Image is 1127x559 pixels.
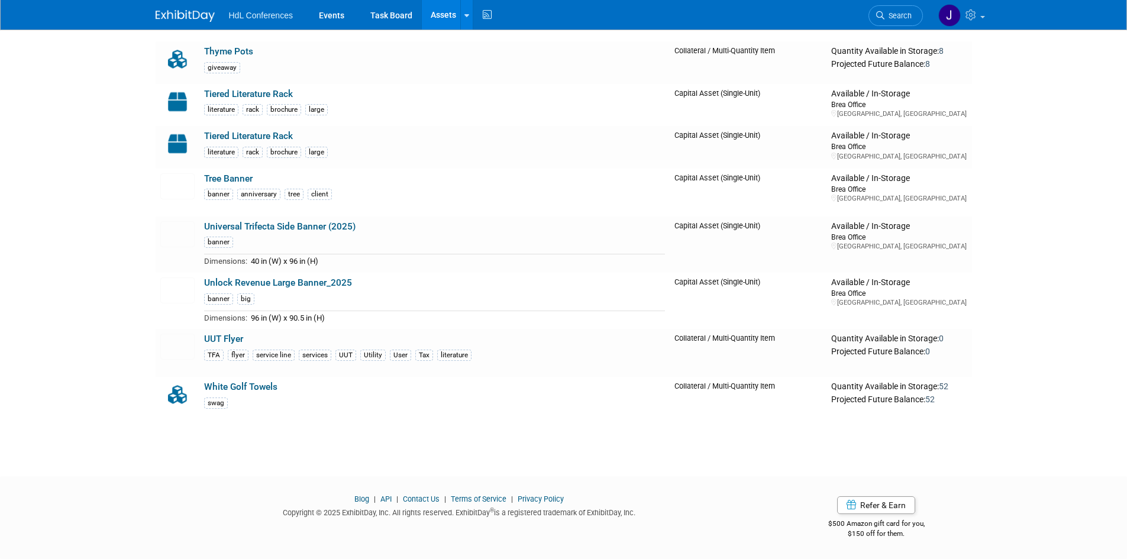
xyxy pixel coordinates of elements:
[360,350,386,361] div: Utility
[160,46,195,72] img: Collateral-Icon-2.png
[831,99,967,109] div: Brea Office
[670,217,826,273] td: Capital Asset (Single-Unit)
[670,169,826,217] td: Capital Asset (Single-Unit)
[831,152,967,161] div: [GEOGRAPHIC_DATA], [GEOGRAPHIC_DATA]
[204,350,224,361] div: TFA
[831,46,967,57] div: Quantity Available in Storage:
[670,329,826,377] td: Collateral / Multi-Quantity Item
[831,277,967,288] div: Available / In-Storage
[354,495,369,503] a: Blog
[228,350,248,361] div: flyer
[267,147,301,158] div: brochure
[670,126,826,169] td: Capital Asset (Single-Unit)
[251,257,318,266] span: 40 in (W) x 96 in (H)
[831,131,967,141] div: Available / In-Storage
[831,344,967,357] div: Projected Future Balance:
[204,89,293,99] a: Tiered Literature Rack
[831,221,967,232] div: Available / In-Storage
[831,232,967,242] div: Brea Office
[925,395,935,404] span: 52
[204,221,356,232] a: Universal Trifecta Side Banner (2025)
[380,495,392,503] a: API
[160,382,195,408] img: Collateral-Icon-2.png
[204,398,228,409] div: swag
[831,288,967,298] div: Brea Office
[518,495,564,503] a: Privacy Policy
[939,46,944,56] span: 8
[831,89,967,99] div: Available / In-Storage
[441,495,449,503] span: |
[831,334,967,344] div: Quantity Available in Storage:
[204,189,233,200] div: banner
[204,311,247,324] td: Dimensions:
[831,392,967,405] div: Projected Future Balance:
[451,495,506,503] a: Terms of Service
[204,173,253,184] a: Tree Banner
[229,11,293,20] span: HdL Conferences
[299,350,331,361] div: services
[204,382,277,392] a: White Golf Towels
[938,4,961,27] img: Johnny Nguyen
[335,350,356,361] div: UUT
[415,350,433,361] div: Tax
[253,350,295,361] div: service line
[670,377,826,419] td: Collateral / Multi-Quantity Item
[308,189,332,200] div: client
[508,495,516,503] span: |
[939,334,944,343] span: 0
[868,5,923,26] a: Search
[204,277,352,288] a: Unlock Revenue Large Banner_2025
[285,189,303,200] div: tree
[156,10,215,22] img: ExhibitDay
[243,104,263,115] div: rack
[237,189,280,200] div: anniversary
[204,104,238,115] div: literature
[160,131,195,157] img: Capital-Asset-Icon-2.png
[160,89,195,115] img: Capital-Asset-Icon-2.png
[831,242,967,251] div: [GEOGRAPHIC_DATA], [GEOGRAPHIC_DATA]
[670,41,826,84] td: Collateral / Multi-Quantity Item
[204,62,240,73] div: giveaway
[831,184,967,194] div: Brea Office
[204,293,233,305] div: banner
[831,109,967,118] div: [GEOGRAPHIC_DATA], [GEOGRAPHIC_DATA]
[393,495,401,503] span: |
[371,495,379,503] span: |
[204,254,247,268] td: Dimensions:
[831,382,967,392] div: Quantity Available in Storage:
[437,350,472,361] div: literature
[204,46,253,57] a: Thyme Pots
[781,511,972,538] div: $500 Amazon gift card for you,
[925,347,930,356] span: 0
[204,131,293,141] a: Tiered Literature Rack
[490,507,494,513] sup: ®
[670,273,826,329] td: Capital Asset (Single-Unit)
[390,350,411,361] div: User
[305,104,328,115] div: large
[243,147,263,158] div: rack
[156,505,764,518] div: Copyright © 2025 ExhibitDay, Inc. All rights reserved. ExhibitDay is a registered trademark of Ex...
[925,59,930,69] span: 8
[884,11,912,20] span: Search
[204,334,243,344] a: UUT Flyer
[831,141,967,151] div: Brea Office
[251,314,325,322] span: 96 in (W) x 90.5 in (H)
[939,382,948,391] span: 52
[237,293,254,305] div: big
[204,237,233,248] div: banner
[670,84,826,127] td: Capital Asset (Single-Unit)
[403,495,440,503] a: Contact Us
[831,173,967,184] div: Available / In-Storage
[831,57,967,70] div: Projected Future Balance:
[831,298,967,307] div: [GEOGRAPHIC_DATA], [GEOGRAPHIC_DATA]
[204,147,238,158] div: literature
[267,104,301,115] div: brochure
[837,496,915,514] a: Refer & Earn
[831,194,967,203] div: [GEOGRAPHIC_DATA], [GEOGRAPHIC_DATA]
[305,147,328,158] div: large
[781,529,972,539] div: $150 off for them.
